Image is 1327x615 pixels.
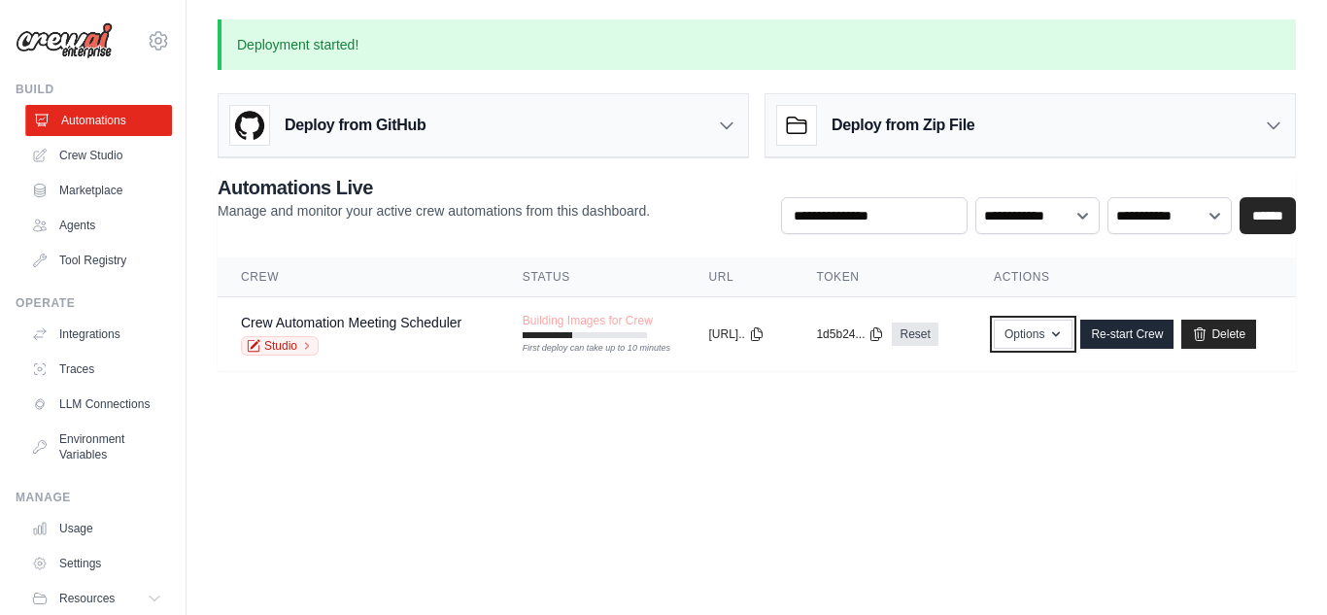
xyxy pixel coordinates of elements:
a: Delete [1181,320,1256,349]
a: Crew Automation Meeting Scheduler [241,315,461,330]
th: Status [499,257,686,297]
a: LLM Connections [23,389,170,420]
a: Crew Studio [23,140,170,171]
a: Environment Variables [23,424,170,470]
a: Marketplace [23,175,170,206]
button: 1d5b24... [816,326,884,342]
th: URL [686,257,794,297]
a: Automations [25,105,172,136]
a: Tool Registry [23,245,170,276]
a: Settings [23,548,170,579]
p: Manage and monitor your active crew automations from this dashboard. [218,201,650,221]
a: Studio [241,336,319,356]
p: Deployment started! [218,19,1296,70]
div: First deploy can take up to 10 minutes [523,342,647,356]
th: Actions [970,257,1296,297]
th: Token [793,257,970,297]
div: Operate [16,295,170,311]
a: Re-start Crew [1080,320,1174,349]
a: Integrations [23,319,170,350]
a: Traces [23,354,170,385]
span: Building Images for Crew [523,313,653,328]
h2: Automations Live [218,174,650,201]
h3: Deploy from GitHub [285,114,425,137]
a: Agents [23,210,170,241]
a: Usage [23,513,170,544]
button: Resources [23,583,170,614]
button: Options [994,320,1072,349]
a: Reset [892,323,937,346]
h3: Deploy from Zip File [832,114,974,137]
img: GitHub Logo [230,106,269,145]
div: Manage [16,490,170,505]
div: Build [16,82,170,97]
th: Crew [218,257,499,297]
span: Resources [59,591,115,606]
img: Logo [16,22,113,59]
